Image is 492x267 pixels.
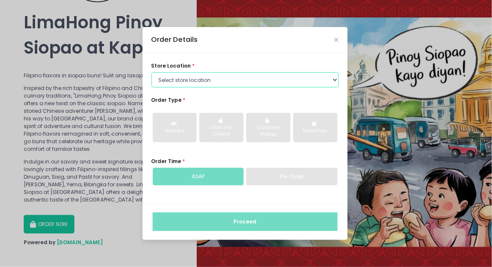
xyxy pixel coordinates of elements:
button: Curbside Pickup [246,113,291,142]
button: Proceed [153,213,338,231]
button: Close [335,38,339,42]
button: Meal Plan [293,113,338,142]
span: store location [151,62,191,69]
div: Order Details [151,35,198,45]
div: Curbside Pickup [252,124,285,138]
button: Click and Collect [199,113,244,142]
div: Delivery [158,128,192,134]
span: Order Time [151,158,181,165]
div: Meal Plan [299,128,332,134]
div: Click and Collect [205,124,238,138]
span: Order Type [151,96,182,104]
button: Delivery [153,113,197,142]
